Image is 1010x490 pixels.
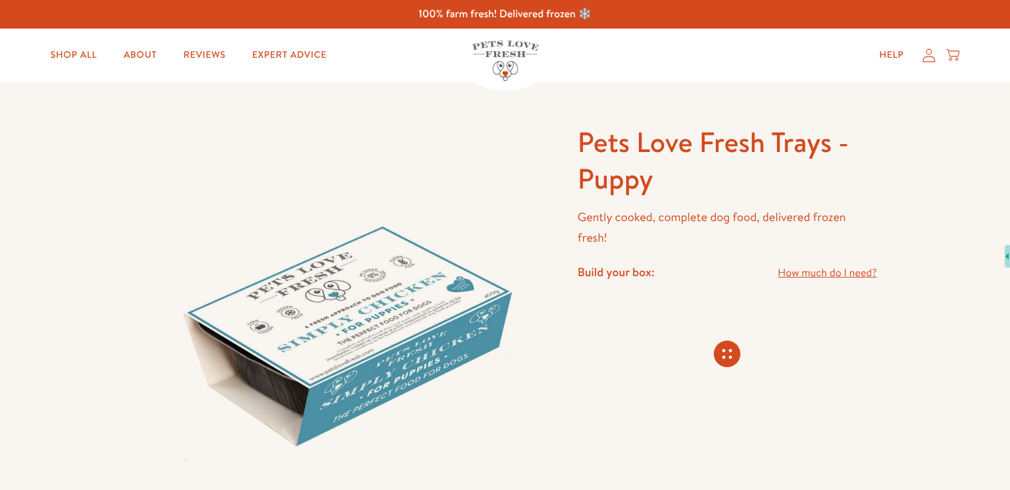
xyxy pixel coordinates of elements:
h4: Build your box: [578,264,655,280]
svg: Connecting store [714,341,740,367]
h1: Pets Love Fresh Trays - Puppy [578,124,877,197]
a: Expert Advice [242,42,337,68]
p: Gently cooked, complete dog food, delivered frozen fresh! [578,207,877,248]
a: Reviews [173,42,236,68]
a: Help [869,42,914,68]
img: Pets Love Fresh [472,41,539,81]
a: About [113,42,167,68]
a: How much do I need? [778,264,877,282]
a: Shop All [40,42,108,68]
